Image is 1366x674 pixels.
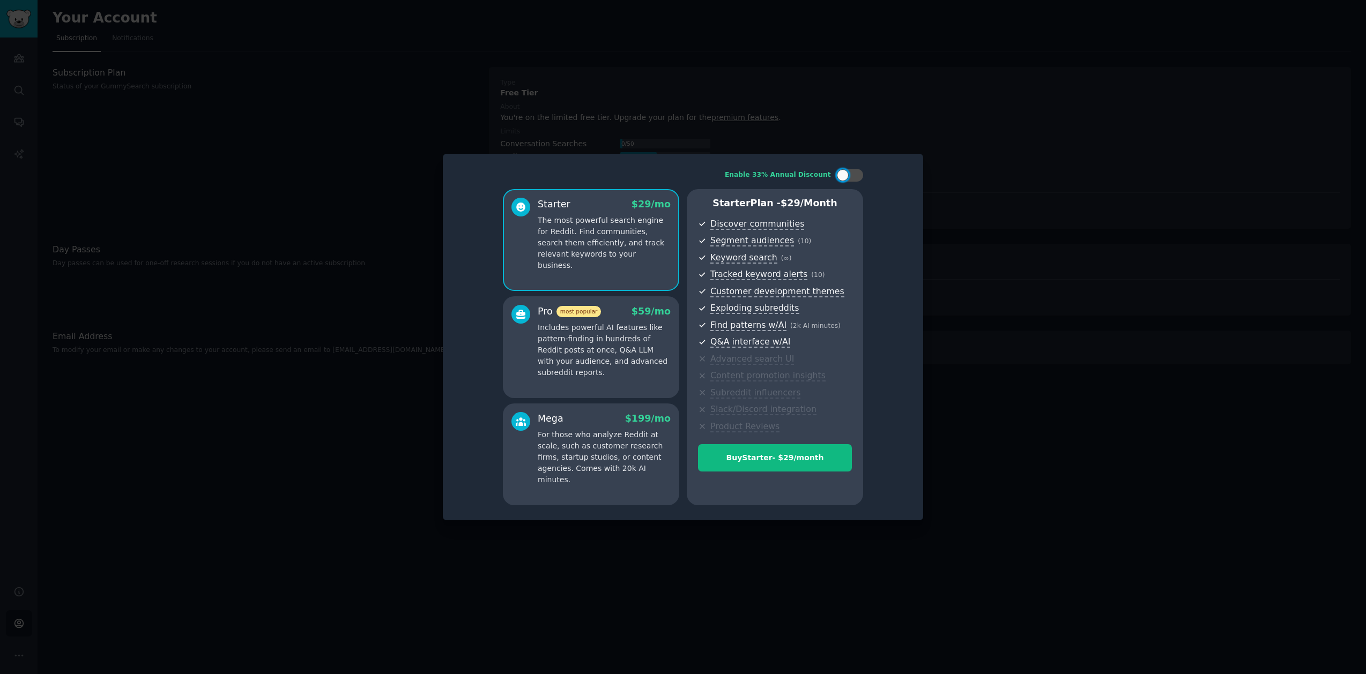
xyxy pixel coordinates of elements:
[710,286,844,297] span: Customer development themes
[790,322,841,329] span: ( 2k AI minutes )
[710,235,794,246] span: Segment audiences
[710,252,777,264] span: Keyword search
[538,198,570,211] div: Starter
[710,320,786,331] span: Find patterns w/AI
[710,421,779,432] span: Product Reviews
[781,254,792,262] span: ( ∞ )
[710,404,816,415] span: Slack/Discord integration
[811,271,825,279] span: ( 10 )
[538,429,671,485] p: For those who analyze Reddit at scale, such as customer research firms, startup studios, or conte...
[710,336,790,348] span: Q&A interface w/AI
[710,387,800,399] span: Subreddit influencers
[698,444,852,471] button: BuyStarter- $29/month
[710,354,794,365] span: Advanced search UI
[710,219,804,230] span: Discover communities
[538,412,563,425] div: Mega
[710,370,826,381] span: Content promotion insights
[710,303,799,314] span: Exploding subreddits
[632,199,671,209] span: $ 29 /mo
[698,197,852,210] p: Starter Plan -
[632,306,671,317] span: $ 59 /mo
[538,322,671,378] p: Includes powerful AI features like pattern-finding in hundreds of Reddit posts at once, Q&A LLM w...
[710,269,807,280] span: Tracked keyword alerts
[725,170,831,180] div: Enable 33% Annual Discount
[556,306,602,317] span: most popular
[538,305,601,318] div: Pro
[798,237,811,245] span: ( 10 )
[699,452,851,463] div: Buy Starter - $ 29 /month
[781,198,837,208] span: $ 29 /month
[625,413,671,424] span: $ 199 /mo
[538,215,671,271] p: The most powerful search engine for Reddit. Find communities, search them efficiently, and track ...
